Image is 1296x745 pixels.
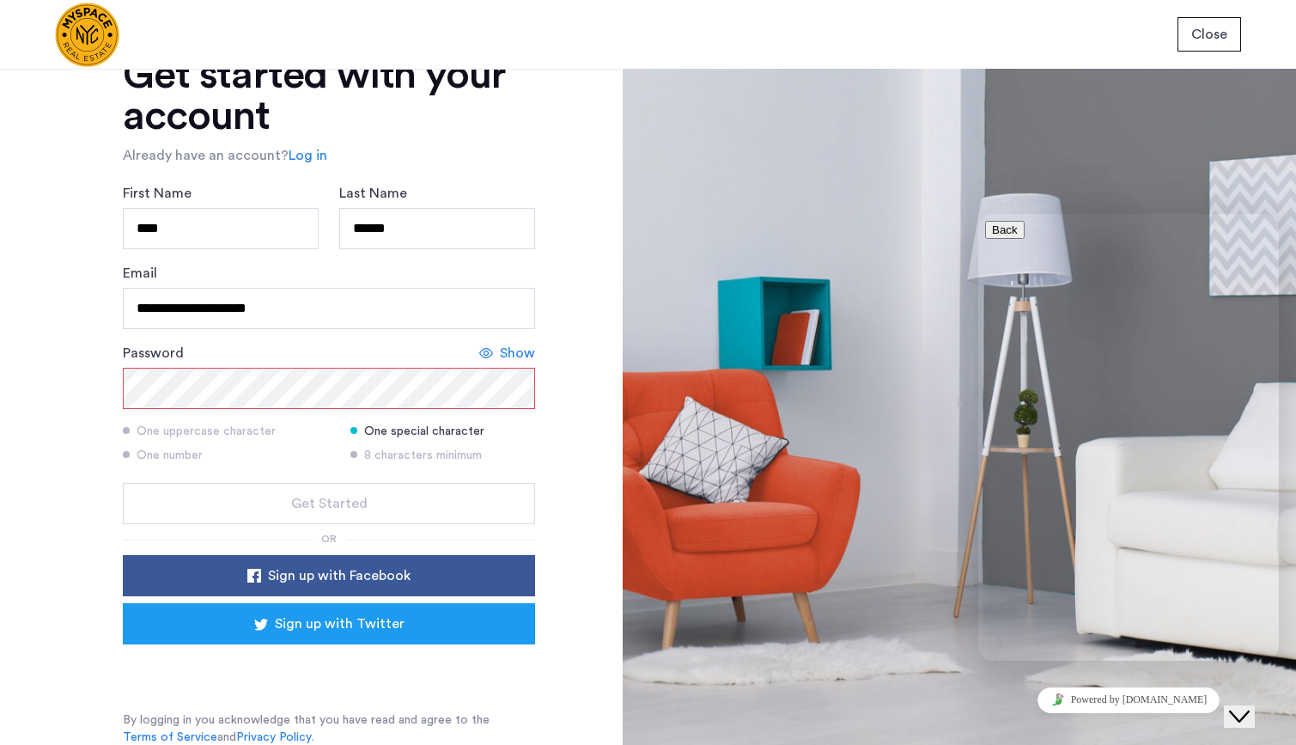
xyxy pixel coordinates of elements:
[500,343,535,363] span: Show
[289,145,327,166] a: Log in
[1177,17,1241,52] button: button
[123,555,535,596] button: button
[978,214,1279,661] iframe: chat widget
[157,650,501,687] div: Sign in with Google. Opens in new tab
[123,483,535,524] button: button
[55,3,119,67] img: logo
[350,423,535,440] div: One special character
[123,54,535,137] h1: Get started with your account
[123,447,329,464] div: One number
[321,534,337,544] span: or
[1191,24,1227,45] span: Close
[123,423,329,440] div: One uppercase character
[268,565,411,586] span: Sign up with Facebook
[275,614,405,634] span: Sign up with Twitter
[123,603,535,644] button: button
[123,183,192,204] label: First Name
[1224,676,1279,728] iframe: chat widget
[123,149,289,162] span: Already have an account?
[123,343,184,363] label: Password
[123,263,157,284] label: Email
[291,493,368,514] span: Get Started
[978,681,1279,719] iframe: chat widget
[350,447,535,464] div: 8 characters minimum
[339,183,407,204] label: Last Name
